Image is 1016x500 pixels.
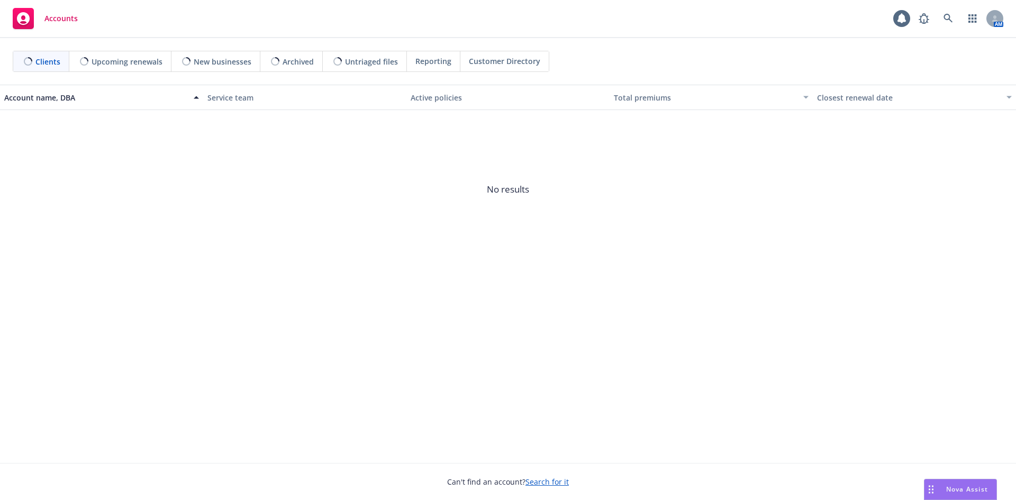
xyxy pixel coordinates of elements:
span: Archived [283,56,314,67]
span: Can't find an account? [447,476,569,487]
button: Closest renewal date [813,85,1016,110]
span: Customer Directory [469,56,540,67]
button: Nova Assist [924,479,997,500]
span: New businesses [194,56,251,67]
button: Total premiums [610,85,813,110]
span: Nova Assist [946,485,988,494]
div: Active policies [411,92,605,103]
div: Account name, DBA [4,92,187,103]
button: Active policies [406,85,610,110]
div: Service team [207,92,402,103]
span: Clients [35,56,60,67]
a: Accounts [8,4,82,33]
div: Drag to move [924,479,938,499]
span: Untriaged files [345,56,398,67]
a: Search for it [525,477,569,487]
span: Reporting [415,56,451,67]
span: Accounts [44,14,78,23]
button: Service team [203,85,406,110]
a: Report a Bug [913,8,935,29]
span: Upcoming renewals [92,56,162,67]
a: Search [938,8,959,29]
a: Switch app [962,8,983,29]
div: Total premiums [614,92,797,103]
div: Closest renewal date [817,92,1000,103]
